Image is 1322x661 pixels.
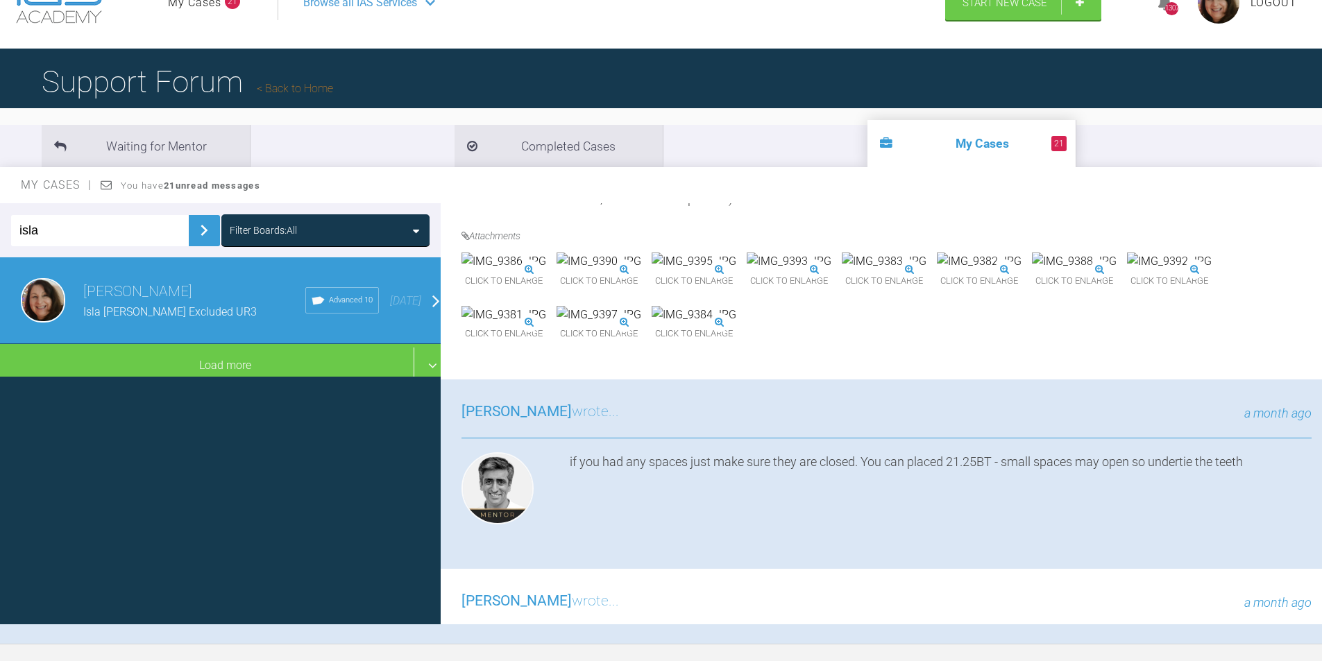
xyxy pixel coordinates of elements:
span: Click to enlarge [461,323,546,345]
span: Click to enlarge [557,323,641,345]
span: [PERSON_NAME] [461,403,572,420]
h3: [PERSON_NAME] [83,280,305,304]
h4: Attachments [461,228,1312,243]
img: IMG_9383.JPG [842,252,926,271]
img: IMG_9388.JPG [1032,252,1117,271]
img: Lana Gilchrist [21,278,65,323]
img: IMG_9392.JPG [1127,252,1212,271]
h3: wrote... [461,400,619,424]
span: Click to enlarge [842,271,926,292]
img: IMG_9395.JPG [652,252,736,271]
span: Click to enlarge [1127,271,1212,292]
span: Click to enlarge [937,271,1022,292]
span: [PERSON_NAME] [461,592,572,609]
img: chevronRight.28bd32b0.svg [193,219,215,241]
span: [DATE] [390,294,421,307]
span: a month ago [1244,595,1312,610]
img: IMG_9397.JPG [557,306,641,324]
span: 21 [1051,136,1067,151]
span: Click to enlarge [652,323,736,345]
div: Filter Boards: All [230,223,297,238]
h1: Support Forum [42,58,333,106]
img: Asif Chatoo [461,452,534,524]
span: My Cases [21,178,92,191]
div: 1307 [1165,2,1178,15]
span: Advanced 10 [329,294,373,307]
strong: 21 unread messages [164,180,260,191]
span: Click to enlarge [461,271,546,292]
span: Click to enlarge [747,271,831,292]
div: if you had any spaces just make sure they are closed. You can placed 21.25BT - small spaces may o... [570,452,1312,530]
li: Waiting for Mentor [42,125,250,167]
img: IMG_9393.JPG [747,252,831,271]
h3: wrote... [461,590,619,613]
span: You have [121,180,260,191]
img: IMG_9382.JPG [937,252,1022,271]
img: IMG_9384.JPG [652,306,736,324]
a: Back to Home [257,82,333,95]
span: Click to enlarge [557,271,641,292]
input: Enter Case ID or Title [11,215,189,246]
img: IMG_9390.JPG [557,252,641,271]
img: IMG_9386.JPG [461,252,546,271]
li: Completed Cases [455,125,663,167]
span: a month ago [1244,406,1312,420]
li: My Cases [867,120,1076,167]
span: Click to enlarge [1032,271,1117,292]
span: Click to enlarge [652,271,736,292]
span: Isla [PERSON_NAME] Excluded UR3 [83,305,257,318]
img: IMG_9381.JPG [461,306,546,324]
